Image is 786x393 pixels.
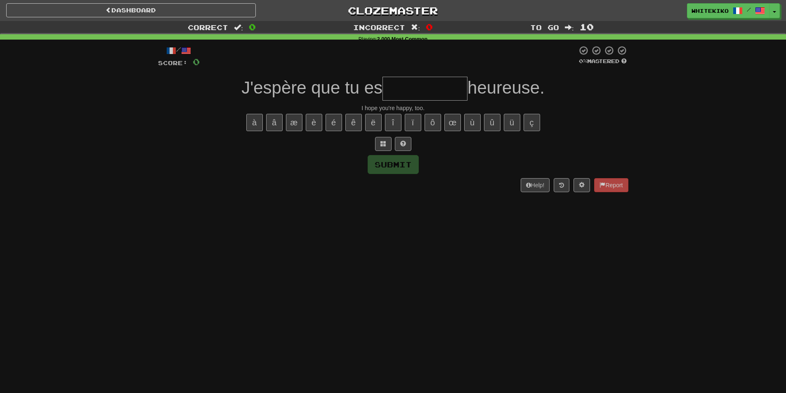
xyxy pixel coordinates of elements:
button: ê [345,114,362,131]
button: ô [425,114,441,131]
span: : [565,24,574,31]
span: 10 [580,22,594,32]
div: I hope you're happy, too. [158,104,628,112]
button: û [484,114,500,131]
button: è [306,114,322,131]
span: 0 % [579,58,587,64]
button: ë [365,114,382,131]
button: à [246,114,263,131]
span: J'espère que tu es [241,78,382,97]
a: whitekiko / [687,3,769,18]
span: Correct [188,23,228,31]
span: : [234,24,243,31]
span: whitekiko [692,7,729,14]
button: Help! [521,178,550,192]
div: / [158,45,200,56]
button: Single letter hint - you only get 1 per sentence and score half the points! alt+h [395,137,411,151]
button: æ [286,114,302,131]
button: â [266,114,283,131]
strong: 2,000 Most Common [377,36,427,42]
button: Report [594,178,628,192]
a: Clozemaster [268,3,518,18]
button: é [326,114,342,131]
a: Dashboard [6,3,256,17]
button: Submit [368,155,419,174]
span: To go [530,23,559,31]
button: œ [444,114,461,131]
button: ç [524,114,540,131]
span: heureuse. [467,78,545,97]
span: Score: [158,59,188,66]
button: ï [405,114,421,131]
span: 0 [249,22,256,32]
span: 0 [426,22,433,32]
span: 0 [193,56,200,67]
span: : [411,24,420,31]
span: / [747,7,751,12]
span: Incorrect [353,23,405,31]
button: ù [464,114,481,131]
button: Round history (alt+y) [554,178,569,192]
button: ü [504,114,520,131]
button: Switch sentence to multiple choice alt+p [375,137,392,151]
button: î [385,114,401,131]
div: Mastered [577,58,628,65]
